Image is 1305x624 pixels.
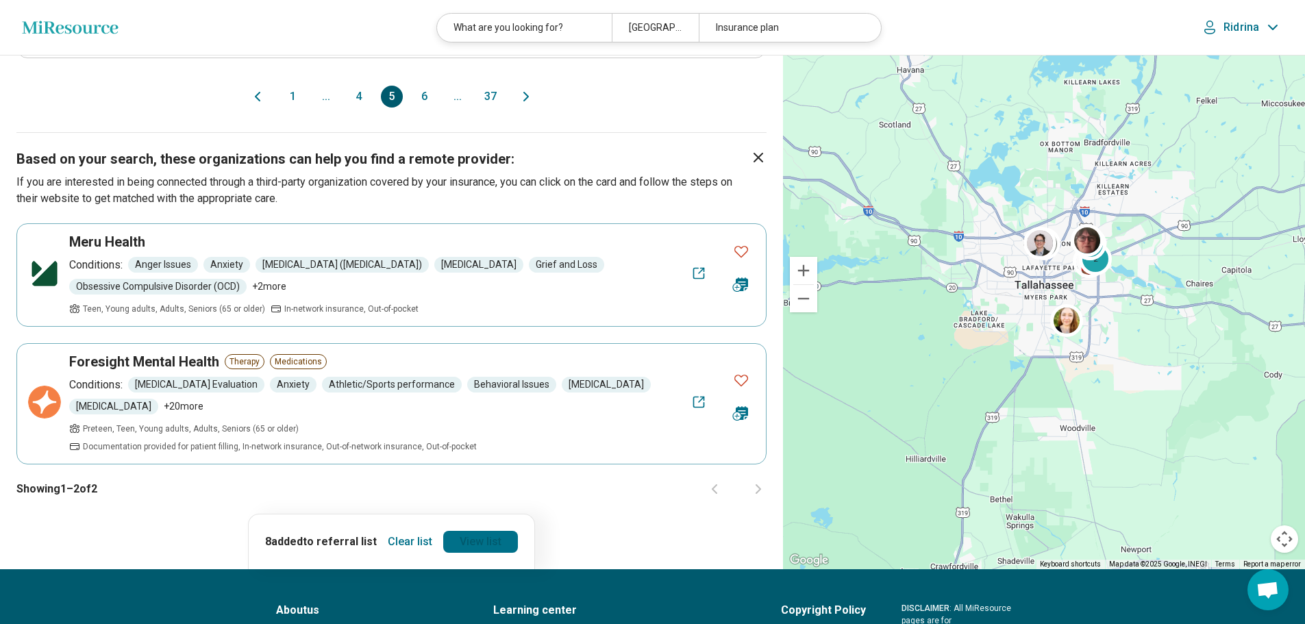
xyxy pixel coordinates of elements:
span: [MEDICAL_DATA] [562,377,651,392]
a: FavoriteForesight Mental HealthTherapyMedicationsConditions:[MEDICAL_DATA] EvaluationAnxietyAthle... [16,343,767,464]
span: Preteen, Teen, Young adults, Adults, Seniors (65 or older) [83,423,299,435]
span: [MEDICAL_DATA] Evaluation [128,377,264,392]
h3: Meru Health [69,232,145,251]
p: 8 added [265,534,377,550]
div: [GEOGRAPHIC_DATA], [GEOGRAPHIC_DATA], [GEOGRAPHIC_DATA] [612,14,699,42]
button: 1 [282,86,304,108]
span: Therapy [225,354,264,369]
p: Conditions: [69,257,123,273]
p: Conditions: [69,377,123,393]
div: What are you looking for? [437,14,611,42]
span: DISCLAIMER [902,603,949,613]
span: Anger Issues [128,257,198,273]
button: Next page [518,86,534,108]
span: ... [447,86,469,108]
div: 2 [1079,242,1112,275]
button: Zoom out [790,285,817,312]
button: Zoom in [790,257,817,284]
span: [MEDICAL_DATA] ([MEDICAL_DATA]) [256,257,429,273]
span: Obsessive Compulsive Disorder (OCD) [69,279,247,295]
button: Next page [750,481,767,497]
a: Open this area in Google Maps (opens a new window) [786,551,832,569]
div: Insurance plan [699,14,873,42]
img: Google [786,551,832,569]
span: Anxiety [270,377,316,392]
span: Behavioral Issues [467,377,556,392]
a: Terms (opens in new tab) [1215,560,1235,568]
span: Medications [270,354,327,369]
a: View list [443,531,518,553]
button: 37 [480,86,501,108]
button: 4 [348,86,370,108]
span: Map data ©2025 Google, INEGI [1109,560,1207,568]
p: Ridrina [1223,21,1259,34]
span: Documentation provided for patient filling, In-network insurance, Out-of-network insurance, Out-o... [83,440,477,453]
span: Grief and Loss [529,257,604,273]
button: Previous page [249,86,266,108]
span: [MEDICAL_DATA] [434,257,523,273]
a: FavoriteMeru HealthConditions:Anger IssuesAnxiety[MEDICAL_DATA] ([MEDICAL_DATA])[MEDICAL_DATA]Gri... [16,223,767,327]
button: Favorite [728,366,755,395]
span: Teen, Young adults, Adults, Seniors (65 or older) [83,303,265,315]
a: Copyright Policy [781,602,866,619]
button: Map camera controls [1271,525,1298,553]
span: to referral list [303,535,377,548]
button: 5 [381,86,403,108]
button: Keyboard shortcuts [1040,560,1101,569]
h3: Foresight Mental Health [69,352,219,371]
span: Athletic/Sports performance [322,377,462,392]
button: Clear list [382,531,438,553]
a: Learning center [493,602,745,619]
span: Anxiety [203,257,250,273]
a: Aboutus [276,602,458,619]
a: Report a map error [1243,560,1301,568]
div: Showing 1 – 2 of 2 [16,464,767,514]
span: + 20 more [164,399,203,414]
span: [MEDICAL_DATA] [69,399,158,414]
button: Previous page [706,481,723,497]
span: ... [315,86,337,108]
span: + 2 more [252,279,286,294]
div: Open chat [1247,569,1289,610]
button: Favorite [728,238,755,266]
button: 6 [414,86,436,108]
span: In-network insurance, Out-of-pocket [284,303,419,315]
